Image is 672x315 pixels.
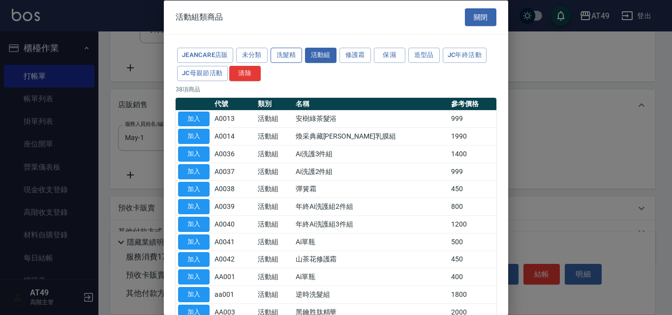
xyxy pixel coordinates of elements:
td: aa001 [212,286,255,303]
td: 1800 [449,286,496,303]
td: 年終Ai洗護組3件組 [293,215,449,233]
button: 加入 [178,234,210,249]
th: 名稱 [293,97,449,110]
td: 活動組 [255,233,293,251]
button: 加入 [178,164,210,179]
td: 活動組 [255,163,293,180]
td: 400 [449,268,496,286]
button: 造型品 [408,48,440,63]
td: A0041 [212,233,255,251]
td: A0040 [212,215,255,233]
td: 逆時洗髮組 [293,286,449,303]
td: 山茶花修護霜 [293,251,449,268]
button: JC母親節活動 [177,65,228,81]
td: 999 [449,110,496,128]
td: 活動組 [255,215,293,233]
td: 500 [449,233,496,251]
td: A0014 [212,127,255,145]
td: A0036 [212,145,255,163]
td: Ai洗護2件組 [293,163,449,180]
td: 安樹綠茶髮浴 [293,110,449,128]
button: 加入 [178,181,210,197]
button: 未分類 [236,48,268,63]
td: 1400 [449,145,496,163]
button: 加入 [178,252,210,267]
td: 活動組 [255,180,293,198]
button: JC年終活動 [443,48,487,63]
button: 加入 [178,269,210,285]
td: 999 [449,163,496,180]
td: 煥采典藏[PERSON_NAME]乳膜組 [293,127,449,145]
button: 加入 [178,217,210,232]
button: JeanCare店販 [177,48,233,63]
td: A0039 [212,198,255,215]
td: 1200 [449,215,496,233]
td: 活動組 [255,251,293,268]
td: A0013 [212,110,255,128]
td: AA001 [212,268,255,286]
p: 38 項商品 [176,85,496,93]
td: 800 [449,198,496,215]
td: A0037 [212,163,255,180]
td: 1990 [449,127,496,145]
td: 活動組 [255,198,293,215]
button: 活動組 [305,48,336,63]
td: A0038 [212,180,255,198]
td: 450 [449,251,496,268]
button: 加入 [178,287,210,302]
td: 活動組 [255,268,293,286]
button: 清除 [229,65,261,81]
td: Ai單瓶 [293,233,449,251]
th: 參考價格 [449,97,496,110]
th: 類別 [255,97,293,110]
button: 加入 [178,129,210,144]
span: 活動組類商品 [176,12,223,22]
td: 活動組 [255,127,293,145]
button: 加入 [178,146,210,162]
td: Ai單瓶 [293,268,449,286]
td: 活動組 [255,145,293,163]
button: 加入 [178,111,210,126]
button: 關閉 [465,8,496,26]
button: 洗髮精 [271,48,302,63]
button: 保濕 [374,48,405,63]
button: 加入 [178,199,210,214]
td: 活動組 [255,286,293,303]
td: A0042 [212,251,255,268]
th: 代號 [212,97,255,110]
td: 450 [449,180,496,198]
td: 年終Ai洗護組2件組 [293,198,449,215]
td: 彈簧霜 [293,180,449,198]
td: Ai洗護3件組 [293,145,449,163]
button: 修護霜 [339,48,371,63]
td: 活動組 [255,110,293,128]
